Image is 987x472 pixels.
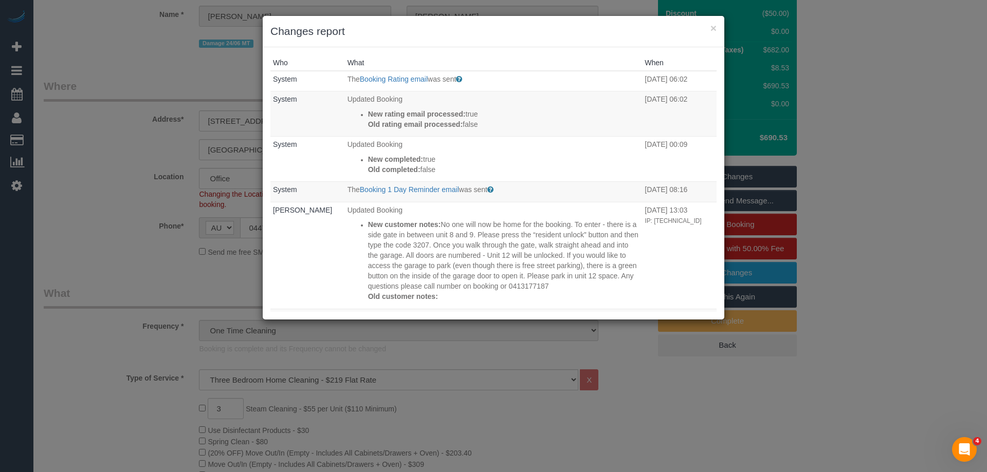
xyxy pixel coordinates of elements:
[270,202,345,309] td: Who
[270,55,345,71] th: Who
[642,202,717,309] td: When
[345,71,643,91] td: What
[348,206,403,214] span: Updated Booking
[348,140,403,148] span: Updated Booking
[368,220,441,229] strong: New customer notes:
[459,185,487,194] span: was sent
[345,182,643,202] td: What
[270,71,345,91] td: Who
[273,140,297,148] a: System
[973,437,981,445] span: 4
[273,206,332,214] a: [PERSON_NAME]
[345,137,643,182] td: What
[368,119,640,129] p: false
[348,95,403,103] span: Updated Booking
[368,164,640,175] p: false
[368,292,438,300] strong: Old customer notes:
[348,185,360,194] span: The
[642,91,717,137] td: When
[270,182,345,202] td: Who
[642,71,717,91] td: When
[642,55,717,71] th: When
[273,95,297,103] a: System
[270,137,345,182] td: Who
[428,75,456,83] span: was sent
[263,16,724,319] sui-modal: Changes report
[345,55,643,71] th: What
[270,91,345,137] td: Who
[642,309,717,354] td: When
[368,155,423,163] strong: New completed:
[360,185,459,194] a: Booking 1 Day Reminder email
[642,137,717,182] td: When
[345,202,643,309] td: What
[360,75,428,83] a: Booking Rating email
[270,24,717,39] h3: Changes report
[368,219,640,291] p: No one will now be home for the booking. To enter - there is a side gate in between unit 8 and 9....
[368,120,463,128] strong: Old rating email processed:
[368,110,466,118] strong: New rating email processed:
[952,437,977,462] iframe: Intercom live chat
[642,182,717,202] td: When
[273,75,297,83] a: System
[645,217,701,224] small: IP: [TECHNICAL_ID]
[345,309,643,354] td: What
[368,154,640,164] p: true
[368,165,421,174] strong: Old completed:
[273,185,297,194] a: System
[345,91,643,137] td: What
[270,309,345,354] td: Who
[348,75,360,83] span: The
[710,23,717,33] button: ×
[368,109,640,119] p: true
